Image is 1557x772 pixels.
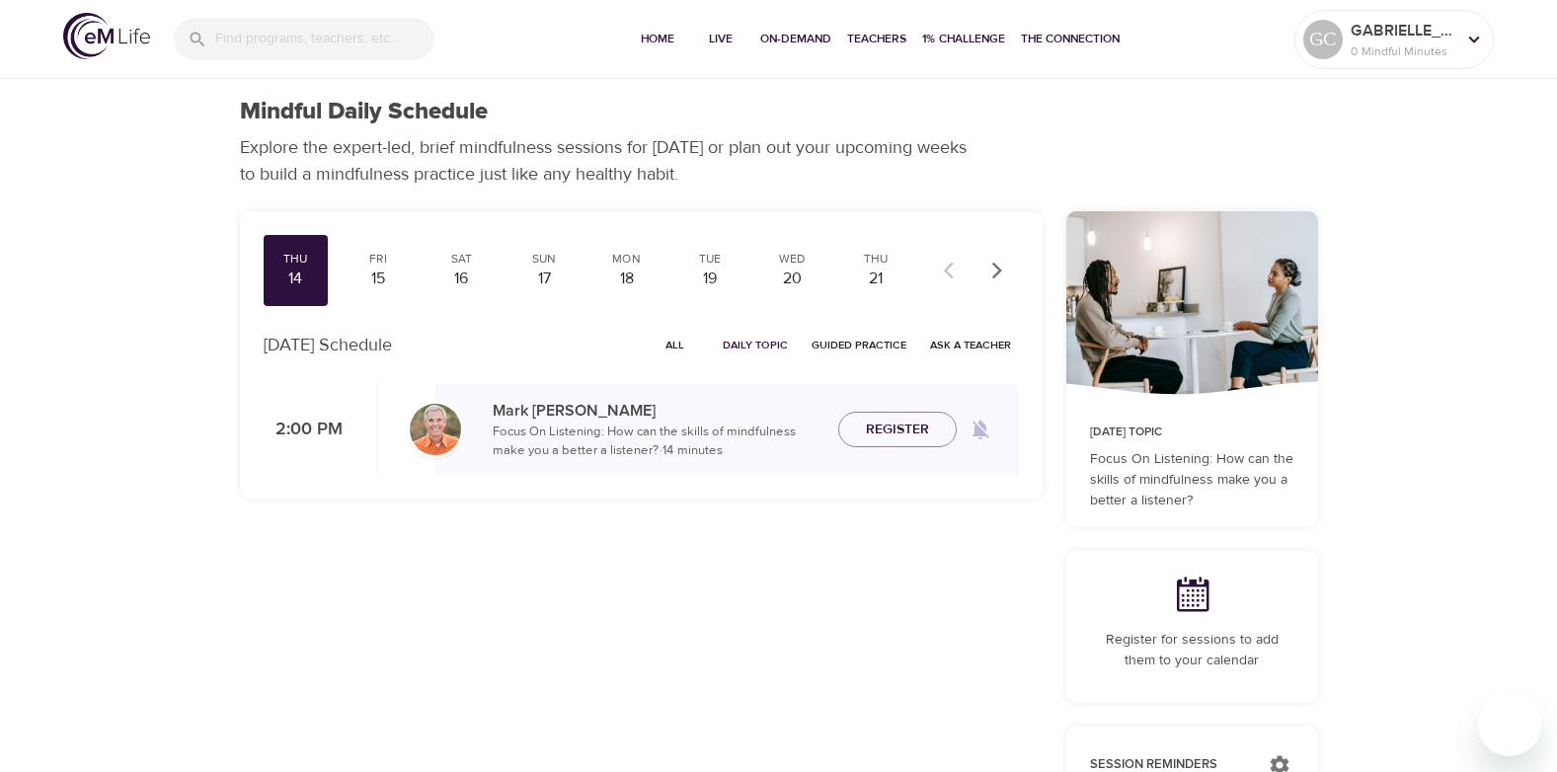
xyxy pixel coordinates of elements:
[272,268,321,290] div: 14
[851,268,900,290] div: 21
[215,18,434,60] input: Find programs, teachers, etc...
[804,330,914,360] button: Guided Practice
[922,29,1005,49] span: 1% Challenge
[634,29,681,49] span: Home
[602,251,652,268] div: Mon
[685,251,735,268] div: Tue
[240,98,488,126] h1: Mindful Daily Schedule
[1303,20,1343,59] div: GC
[353,268,403,290] div: 15
[272,251,321,268] div: Thu
[519,251,569,268] div: Sun
[922,330,1019,360] button: Ask a Teacher
[602,268,652,290] div: 18
[644,330,707,360] button: All
[493,399,822,423] p: Mark [PERSON_NAME]
[436,251,486,268] div: Sat
[685,268,735,290] div: 19
[410,404,461,455] img: Mark_Pirtle-min.jpg
[838,412,957,448] button: Register
[1090,630,1294,671] p: Register for sessions to add them to your calendar
[760,29,831,49] span: On-Demand
[652,336,699,354] span: All
[264,417,343,443] p: 2:00 PM
[930,336,1011,354] span: Ask a Teacher
[1021,29,1120,49] span: The Connection
[866,418,929,442] span: Register
[1090,449,1294,511] p: Focus On Listening: How can the skills of mindfulness make you a better a listener?
[519,268,569,290] div: 17
[63,13,150,59] img: logo
[1351,42,1455,60] p: 0 Mindful Minutes
[697,29,744,49] span: Live
[723,336,788,354] span: Daily Topic
[768,251,817,268] div: Wed
[493,423,822,461] p: Focus On Listening: How can the skills of mindfulness make you a better a listener? · 14 minutes
[353,251,403,268] div: Fri
[812,336,906,354] span: Guided Practice
[1351,19,1455,42] p: GABRIELLE_59911a
[847,29,906,49] span: Teachers
[240,134,980,188] p: Explore the expert-led, brief mindfulness sessions for [DATE] or plan out your upcoming weeks to ...
[1090,424,1294,441] p: [DATE] Topic
[436,268,486,290] div: 16
[715,330,796,360] button: Daily Topic
[768,268,817,290] div: 20
[264,332,392,358] p: [DATE] Schedule
[851,251,900,268] div: Thu
[1478,693,1541,756] iframe: Button to launch messaging window
[957,406,1004,453] span: Remind me when a class goes live every Thursday at 2:00 PM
